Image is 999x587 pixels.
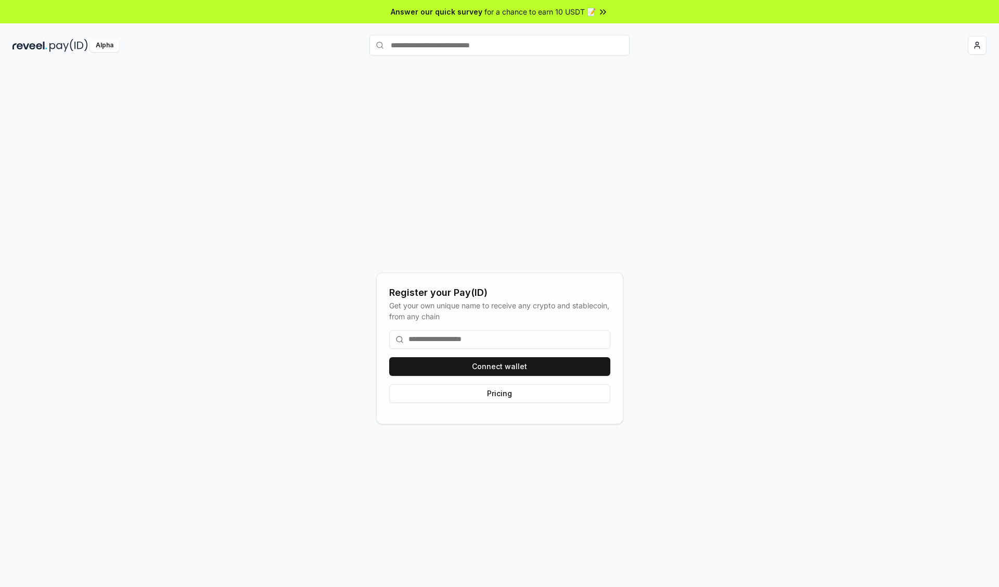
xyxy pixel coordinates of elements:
button: Connect wallet [389,357,610,376]
img: reveel_dark [12,39,47,52]
div: Get your own unique name to receive any crypto and stablecoin, from any chain [389,300,610,322]
div: Register your Pay(ID) [389,285,610,300]
div: Alpha [90,39,119,52]
span: Answer our quick survey [391,6,482,17]
span: for a chance to earn 10 USDT 📝 [484,6,596,17]
button: Pricing [389,384,610,403]
img: pay_id [49,39,88,52]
